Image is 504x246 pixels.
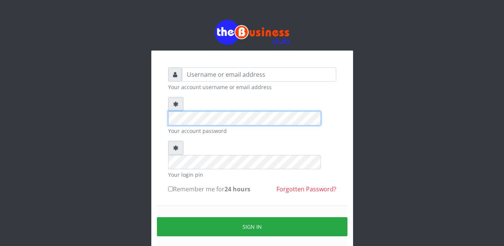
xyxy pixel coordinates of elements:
input: Remember me for24 hours [168,186,173,191]
small: Your login pin [168,171,336,179]
a: Forgotten Password? [276,185,336,193]
b: 24 hours [225,185,250,193]
small: Your account username or email address [168,83,336,91]
label: Remember me for [168,185,250,194]
button: Sign in [157,217,347,236]
small: Your account password [168,127,336,135]
input: Username or email address [182,67,336,82]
